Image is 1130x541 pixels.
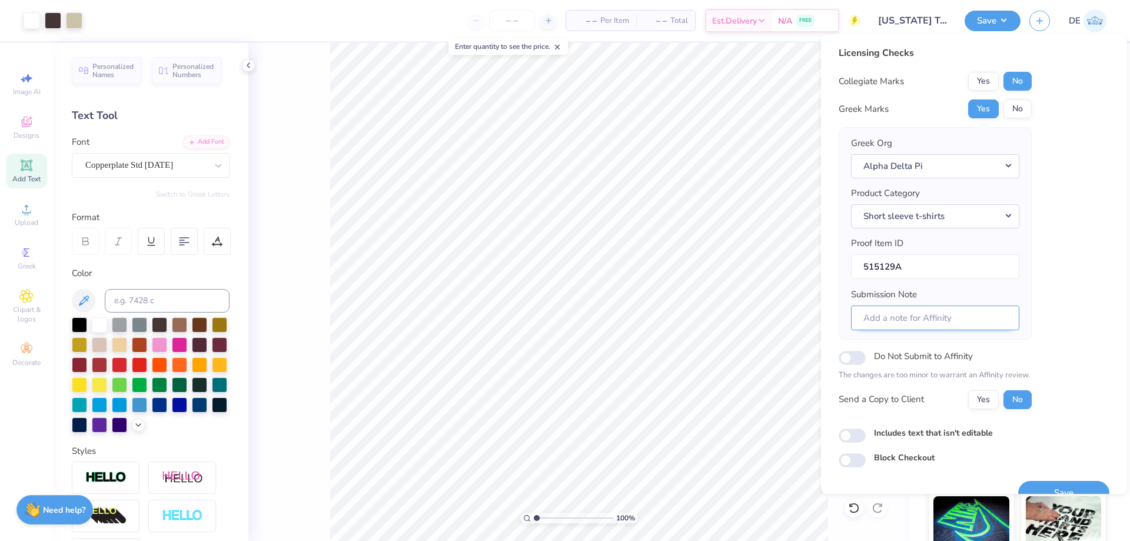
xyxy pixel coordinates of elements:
div: Styles [72,444,230,458]
button: No [1003,390,1032,409]
div: Licensing Checks [839,46,1032,60]
button: Save [1018,481,1109,505]
button: Save [965,11,1021,31]
input: e.g. 7428 c [105,289,230,313]
label: Proof Item ID [851,237,903,250]
label: Submission Note [851,288,917,301]
button: Yes [968,390,999,409]
button: Switch to Greek Letters [156,190,230,199]
div: Send a Copy to Client [839,393,924,406]
span: Upload [15,218,38,227]
img: Stroke [85,471,127,484]
button: Short sleeve t-shirts [851,204,1019,228]
button: Yes [968,99,999,118]
span: Greek [18,261,36,271]
strong: Need help? [43,505,85,516]
span: Add Text [12,174,41,184]
span: Clipart & logos [6,305,47,324]
label: Includes text that isn't editable [874,427,993,439]
span: Image AI [13,87,41,97]
div: Text Tool [72,108,230,124]
div: Add Font [183,135,230,149]
span: Est. Delivery [712,15,757,27]
button: No [1003,99,1032,118]
button: Alpha Delta Pi [851,154,1019,178]
span: Personalized Numbers [172,62,214,79]
img: Negative Space [162,509,203,523]
span: Total [670,15,688,27]
div: Format [72,211,231,224]
span: 100 % [616,513,635,523]
div: Collegiate Marks [839,75,904,88]
p: The changes are too minor to warrant an Affinity review. [839,370,1032,381]
span: Decorate [12,358,41,367]
span: N/A [778,15,792,27]
img: 3d Illusion [85,507,127,526]
div: Enter quantity to see the price. [448,38,568,55]
label: Font [72,135,89,149]
button: No [1003,72,1032,91]
a: DE [1069,9,1106,32]
label: Greek Org [851,137,892,150]
div: Color [72,267,230,280]
label: Block Checkout [874,452,935,464]
span: Personalized Names [92,62,134,79]
span: Designs [14,131,39,140]
span: Per Item [600,15,629,27]
button: Yes [968,72,999,91]
span: – – [643,15,667,27]
img: Shadow [162,470,203,485]
input: – – [489,10,535,31]
img: Djian Evardoni [1084,9,1106,32]
span: DE [1069,14,1081,28]
div: Greek Marks [839,102,889,116]
label: Do Not Submit to Affinity [874,349,973,364]
span: – – [573,15,597,27]
span: FREE [799,16,812,25]
input: Add a note for Affinity [851,306,1019,331]
input: Untitled Design [869,9,956,32]
label: Product Category [851,187,920,200]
